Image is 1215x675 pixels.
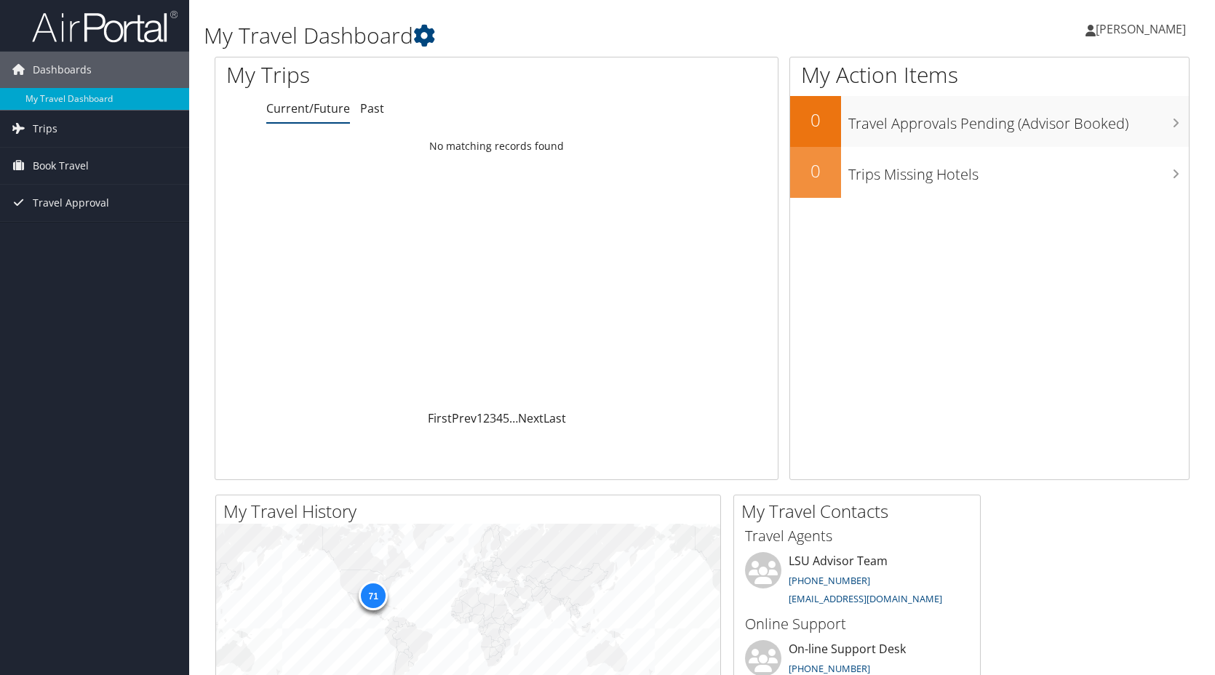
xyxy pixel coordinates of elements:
[848,157,1189,185] h3: Trips Missing Hotels
[848,106,1189,134] h3: Travel Approvals Pending (Advisor Booked)
[518,410,543,426] a: Next
[490,410,496,426] a: 3
[360,100,384,116] a: Past
[790,147,1189,198] a: 0Trips Missing Hotels
[789,574,870,587] a: [PHONE_NUMBER]
[790,96,1189,147] a: 0Travel Approvals Pending (Advisor Booked)
[789,592,942,605] a: [EMAIL_ADDRESS][DOMAIN_NAME]
[477,410,483,426] a: 1
[745,614,969,634] h3: Online Support
[32,9,178,44] img: airportal-logo.png
[428,410,452,426] a: First
[33,148,89,184] span: Book Travel
[33,52,92,88] span: Dashboards
[789,662,870,675] a: [PHONE_NUMBER]
[1085,7,1200,51] a: [PERSON_NAME]
[1096,21,1186,37] span: [PERSON_NAME]
[452,410,477,426] a: Prev
[738,552,976,612] li: LSU Advisor Team
[790,108,841,132] h2: 0
[33,111,57,147] span: Trips
[223,499,720,524] h2: My Travel History
[33,185,109,221] span: Travel Approval
[359,581,388,610] div: 71
[543,410,566,426] a: Last
[503,410,509,426] a: 5
[204,20,868,51] h1: My Travel Dashboard
[266,100,350,116] a: Current/Future
[509,410,518,426] span: …
[790,60,1189,90] h1: My Action Items
[226,60,533,90] h1: My Trips
[483,410,490,426] a: 2
[741,499,980,524] h2: My Travel Contacts
[215,133,778,159] td: No matching records found
[745,526,969,546] h3: Travel Agents
[496,410,503,426] a: 4
[790,159,841,183] h2: 0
